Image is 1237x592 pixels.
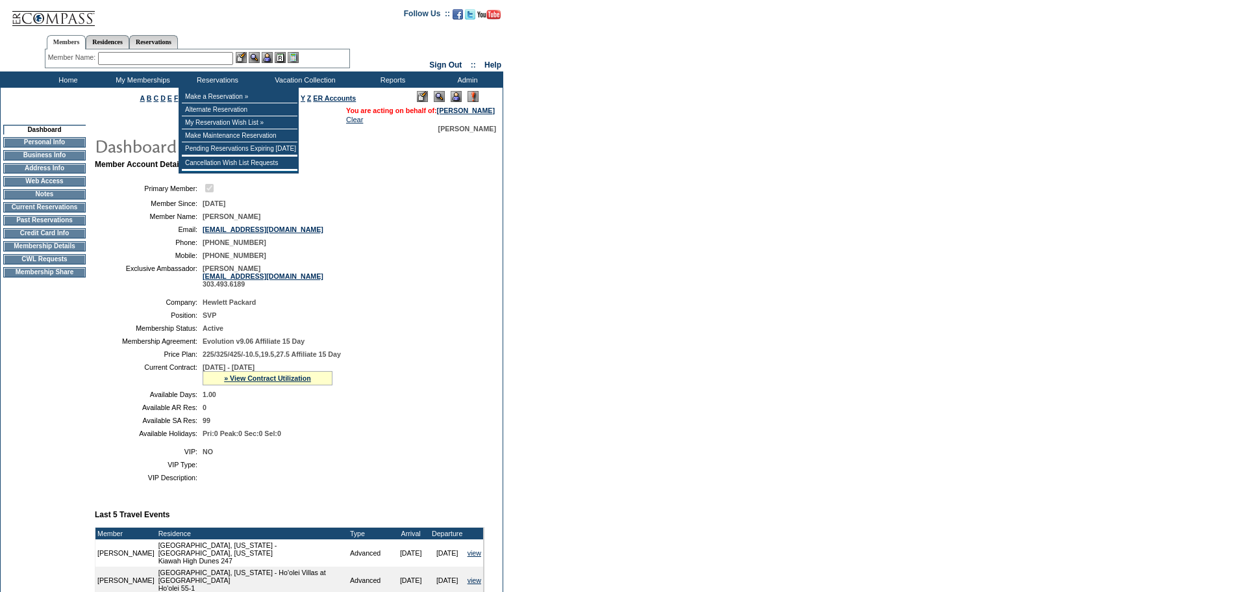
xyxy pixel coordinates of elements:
[203,404,206,411] span: 0
[3,176,86,187] td: Web Access
[100,417,197,424] td: Available SA Res:
[156,539,348,567] td: [GEOGRAPHIC_DATA], [US_STATE] - [GEOGRAPHIC_DATA], [US_STATE] Kiawah High Dunes 247
[434,91,445,102] img: View Mode
[3,241,86,251] td: Membership Details
[249,52,260,63] img: View
[348,528,393,539] td: Type
[484,60,501,70] a: Help
[468,549,481,557] a: view
[203,363,255,371] span: [DATE] - [DATE]
[354,71,429,88] td: Reports
[182,90,297,103] td: Make a Reservation »
[95,160,186,169] b: Member Account Details
[203,350,341,358] span: 225/325/425/-10.5,19.5,27.5 Affiliate 15 Day
[3,254,86,264] td: CWL Requests
[95,510,169,519] b: Last 5 Travel Events
[182,129,297,142] td: Make Maintenance Reservation
[168,94,172,102] a: E
[29,71,104,88] td: Home
[100,182,197,194] td: Primary Member:
[3,150,86,161] td: Business Info
[203,298,256,306] span: Hewlett Packard
[3,267,86,277] td: Membership Share
[468,91,479,102] img: Log Concern/Member Elevation
[453,13,463,21] a: Become our fan on Facebook
[468,576,481,584] a: view
[100,461,197,469] td: VIP Type:
[465,13,475,21] a: Follow us on Twitter
[453,9,463,19] img: Become our fan on Facebook
[3,125,86,135] td: Dashboard
[203,311,216,319] span: SVP
[262,52,273,63] img: Impersonate
[203,448,213,456] span: NO
[3,189,86,199] td: Notes
[156,528,348,539] td: Residence
[182,157,297,170] td: Cancellation Wish List Requests
[100,238,197,246] td: Phone:
[203,430,281,437] span: Pri:0 Peak:0 Sec:0 Sel:0
[393,539,429,567] td: [DATE]
[253,71,354,88] td: Vacation Collection
[100,404,197,411] td: Available AR Res:
[3,163,86,174] td: Address Info
[100,199,197,207] td: Member Since:
[100,225,197,233] td: Email:
[477,13,501,21] a: Subscribe to our YouTube Channel
[438,125,496,133] span: [PERSON_NAME]
[100,311,197,319] td: Position:
[95,539,156,567] td: [PERSON_NAME]
[417,91,428,102] img: Edit Mode
[182,103,297,116] td: Alternate Reservation
[307,94,312,102] a: Z
[147,94,152,102] a: B
[346,107,495,114] span: You are acting on behalf of:
[86,35,129,49] a: Residences
[236,52,247,63] img: b_edit.gif
[140,94,145,102] a: A
[100,430,197,437] td: Available Holidays:
[429,60,462,70] a: Sign Out
[203,264,323,288] span: [PERSON_NAME] 303.493.6189
[3,202,86,212] td: Current Reservations
[3,228,86,238] td: Credit Card Info
[94,133,354,159] img: pgTtlDashboard.gif
[203,225,323,233] a: [EMAIL_ADDRESS][DOMAIN_NAME]
[182,142,297,155] td: Pending Reservations Expiring [DATE]
[95,528,156,539] td: Member
[100,324,197,332] td: Membership Status:
[404,8,450,23] td: Follow Us ::
[429,71,503,88] td: Admin
[437,107,495,114] a: [PERSON_NAME]
[3,137,86,148] td: Personal Info
[477,10,501,19] img: Subscribe to our YouTube Channel
[203,251,266,259] span: [PHONE_NUMBER]
[203,337,305,345] span: Evolution v9.06 Affiliate 15 Day
[174,94,179,102] a: F
[301,94,305,102] a: Y
[100,448,197,456] td: VIP:
[203,238,266,246] span: [PHONE_NUMBER]
[471,60,476,70] span: ::
[288,52,299,63] img: b_calculator.gif
[100,251,197,259] td: Mobile:
[275,52,286,63] img: Reservations
[203,324,223,332] span: Active
[429,539,466,567] td: [DATE]
[160,94,166,102] a: D
[429,528,466,539] td: Departure
[100,212,197,220] td: Member Name:
[100,474,197,482] td: VIP Description:
[179,71,253,88] td: Reservations
[203,391,216,398] span: 1.00
[203,199,225,207] span: [DATE]
[182,116,297,129] td: My Reservation Wish List »
[100,298,197,306] td: Company:
[129,35,178,49] a: Reservations
[203,212,260,220] span: [PERSON_NAME]
[451,91,462,102] img: Impersonate
[48,52,98,63] div: Member Name:
[100,264,197,288] td: Exclusive Ambassador:
[348,539,393,567] td: Advanced
[104,71,179,88] td: My Memberships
